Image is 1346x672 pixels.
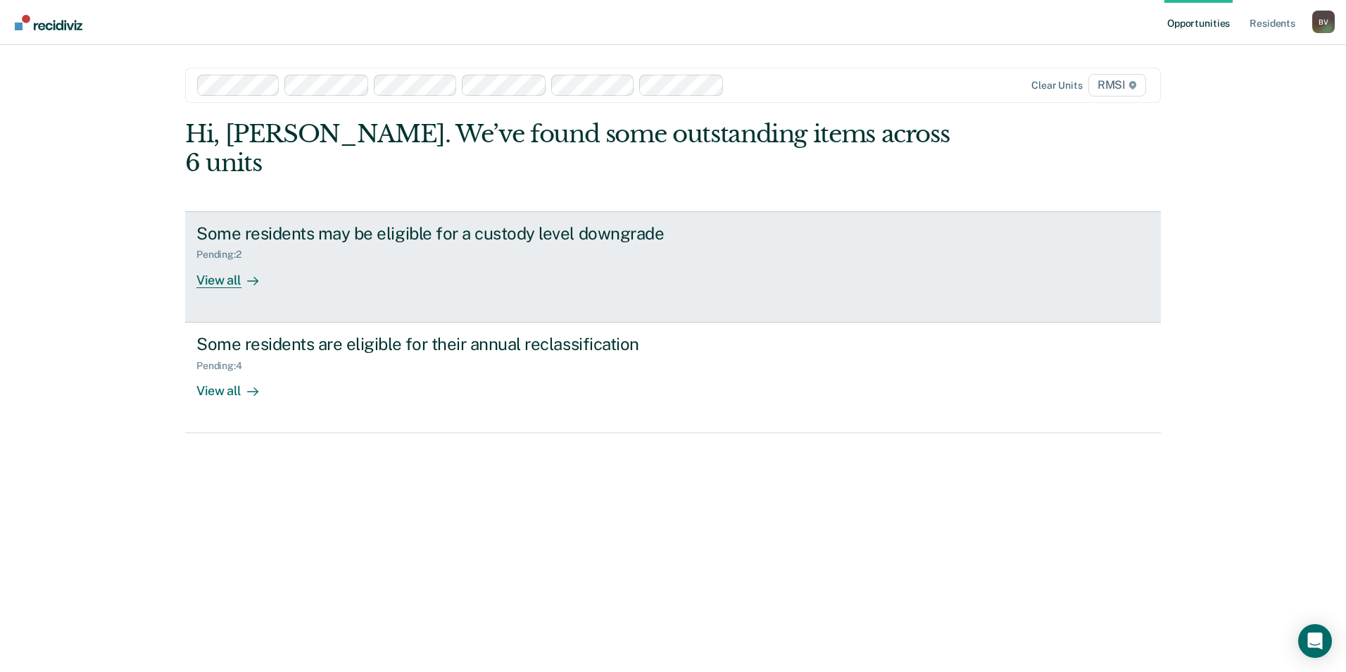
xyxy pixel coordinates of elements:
[196,223,691,244] div: Some residents may be eligible for a custody level downgrade
[196,371,275,399] div: View all
[185,120,966,178] div: Hi, [PERSON_NAME]. We’ve found some outstanding items across 6 units
[185,323,1161,433] a: Some residents are eligible for their annual reclassificationPending:4View all
[1312,11,1335,33] button: Profile dropdown button
[1312,11,1335,33] div: B V
[1031,80,1083,92] div: Clear units
[196,360,253,372] div: Pending : 4
[1298,624,1332,658] div: Open Intercom Messenger
[196,249,253,261] div: Pending : 2
[15,15,82,30] img: Recidiviz
[185,211,1161,323] a: Some residents may be eligible for a custody level downgradePending:2View all
[196,334,691,354] div: Some residents are eligible for their annual reclassification
[1088,74,1146,97] span: RMSI
[196,261,275,288] div: View all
